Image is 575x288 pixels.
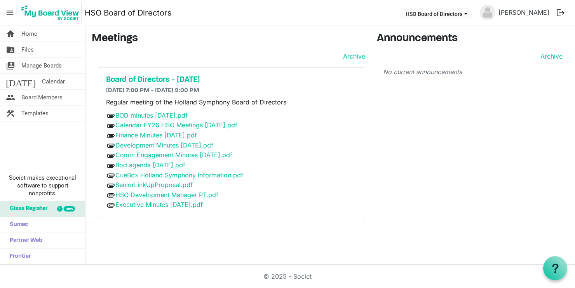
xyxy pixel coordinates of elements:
[6,201,47,217] span: Glass Register
[340,52,365,61] a: Archive
[115,121,237,129] a: Calendar FY26 HSO Meetings [DATE].pdf
[85,5,172,21] a: HSO Board of Directors
[21,106,49,121] span: Templates
[106,181,115,190] span: attachment
[21,26,37,42] span: Home
[106,141,115,150] span: attachment
[6,26,15,42] span: home
[6,217,28,232] span: Sumac
[480,5,495,20] img: no-profile-picture.svg
[106,151,115,160] span: attachment
[21,42,34,57] span: Files
[106,161,115,170] span: attachment
[552,5,569,21] button: logout
[106,121,115,130] span: attachment
[3,174,82,197] span: Societ makes exceptional software to support nonprofits.
[6,74,36,89] span: [DATE]
[106,75,357,85] a: Board of Directors - [DATE]
[6,90,15,105] span: people
[115,191,218,199] a: HSO Development Manager PT.pdf
[537,52,563,61] a: Archive
[106,131,115,141] span: attachment
[42,74,65,89] span: Calendar
[2,5,17,20] span: menu
[495,5,552,20] a: [PERSON_NAME]
[6,249,31,264] span: Frontier
[6,233,42,248] span: Partner Web
[21,90,63,105] span: Board Members
[106,201,115,210] span: attachment
[115,201,203,208] a: Executive Minutes [DATE].pdf
[115,151,232,159] a: Comm Engagement Minutes [DATE].pdf
[21,58,62,73] span: Manage Boards
[92,32,365,45] h3: Meetings
[106,191,115,200] span: attachment
[115,141,213,149] a: Development Minutes [DATE].pdf
[115,161,185,169] a: Bod agenda [DATE].pdf
[106,171,115,180] span: attachment
[263,272,312,280] a: © 2025 - Societ
[106,111,115,120] span: attachment
[6,106,15,121] span: construction
[19,3,85,23] a: My Board View Logo
[115,131,197,139] a: Finance Minutes [DATE].pdf
[115,111,188,119] a: BOD minutes [DATE].pdf
[383,67,563,76] p: No current announcements
[6,42,15,57] span: folder_shared
[401,8,472,19] button: HSO Board of Directors dropdownbutton
[64,206,75,212] div: new
[115,171,243,179] a: CueBox Holland Symphony Information.pdf
[106,97,357,107] p: Regular meeting of the Holland Symphony Board of Directors
[19,3,82,23] img: My Board View Logo
[377,32,569,45] h3: Announcements
[115,181,193,189] a: SeniorLinkUpProposal.pdf
[6,58,15,73] span: switch_account
[106,87,357,94] h6: [DATE] 7:00 PM - [DATE] 9:00 PM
